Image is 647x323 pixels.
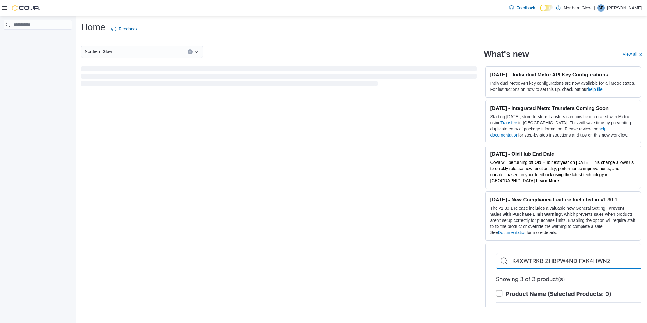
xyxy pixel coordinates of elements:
p: Starting [DATE], store-to-store transfers can now be integrated with Metrc using in [GEOGRAPHIC_D... [490,114,636,138]
p: Northern Glow [564,4,591,12]
span: Feedback [119,26,137,32]
p: [PERSON_NAME] [607,4,642,12]
a: Feedback [109,23,140,35]
a: Documentation [498,230,527,235]
span: Northern Glow [85,48,112,55]
a: help documentation [490,126,606,137]
span: Loading [81,68,477,87]
input: Dark Mode [540,5,553,11]
h3: [DATE] - New Compliance Feature Included in v1.30.1 [490,197,636,203]
span: Cova will be turning off Old Hub next year on [DATE]. This change allows us to quickly release ne... [490,160,634,183]
span: Dark Mode [540,11,540,12]
svg: External link [638,53,642,56]
a: Learn More [536,178,559,183]
img: Cova [12,5,40,11]
p: | [594,4,595,12]
a: Feedback [507,2,537,14]
span: Feedback [516,5,535,11]
span: AP [599,4,603,12]
p: Individual Metrc API key configurations are now available for all Metrc states. For instructions ... [490,80,636,92]
button: Open list of options [194,49,199,54]
nav: Complex example [4,31,72,45]
a: Transfers [500,120,518,125]
h3: [DATE] - Integrated Metrc Transfers Coming Soon [490,105,636,111]
p: The v1.30.1 release includes a valuable new General Setting, ' ', which prevents sales when produ... [490,205,636,236]
a: help file [588,87,602,92]
div: Ankit Patel [597,4,605,12]
a: View allExternal link [623,52,642,57]
h3: [DATE] - Old Hub End Date [490,151,636,157]
h1: Home [81,21,105,33]
h2: What's new [484,49,529,59]
strong: Prevent Sales with Purchase Limit Warning [490,206,624,217]
h3: [DATE] – Individual Metrc API Key Configurations [490,72,636,78]
button: Clear input [188,49,193,54]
